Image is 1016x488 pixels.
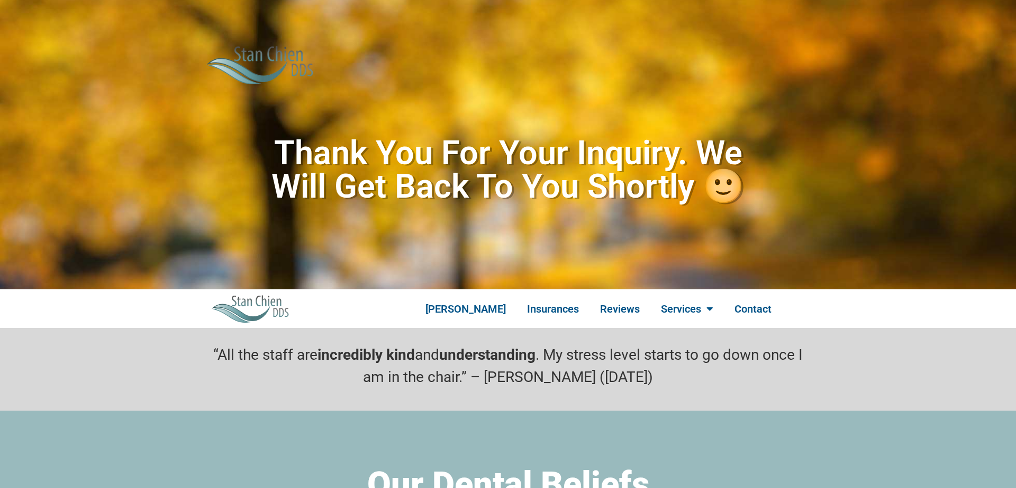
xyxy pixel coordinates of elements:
strong: understanding [439,346,536,363]
a: [PERSON_NAME] [415,297,516,321]
a: Reviews [589,297,650,321]
a: Insurances [516,297,589,321]
nav: Menu [393,297,804,321]
img: Stan Chien DDS Best Irvine Dentist Logo [212,295,290,323]
img: Stan Chien DDS Best Irvine Dentist Logo [206,45,315,84]
a: Services [650,297,724,321]
h2: Thank You For Your Inquiry. We Will Get Back To You Shortly 🙂 [248,136,768,203]
strong: incredibly kind [317,346,415,363]
a: Contact [724,297,782,321]
p: “All the staff are and . My stress level starts to go down once I am in the chair.” – [PERSON_NAM... [206,344,810,388]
